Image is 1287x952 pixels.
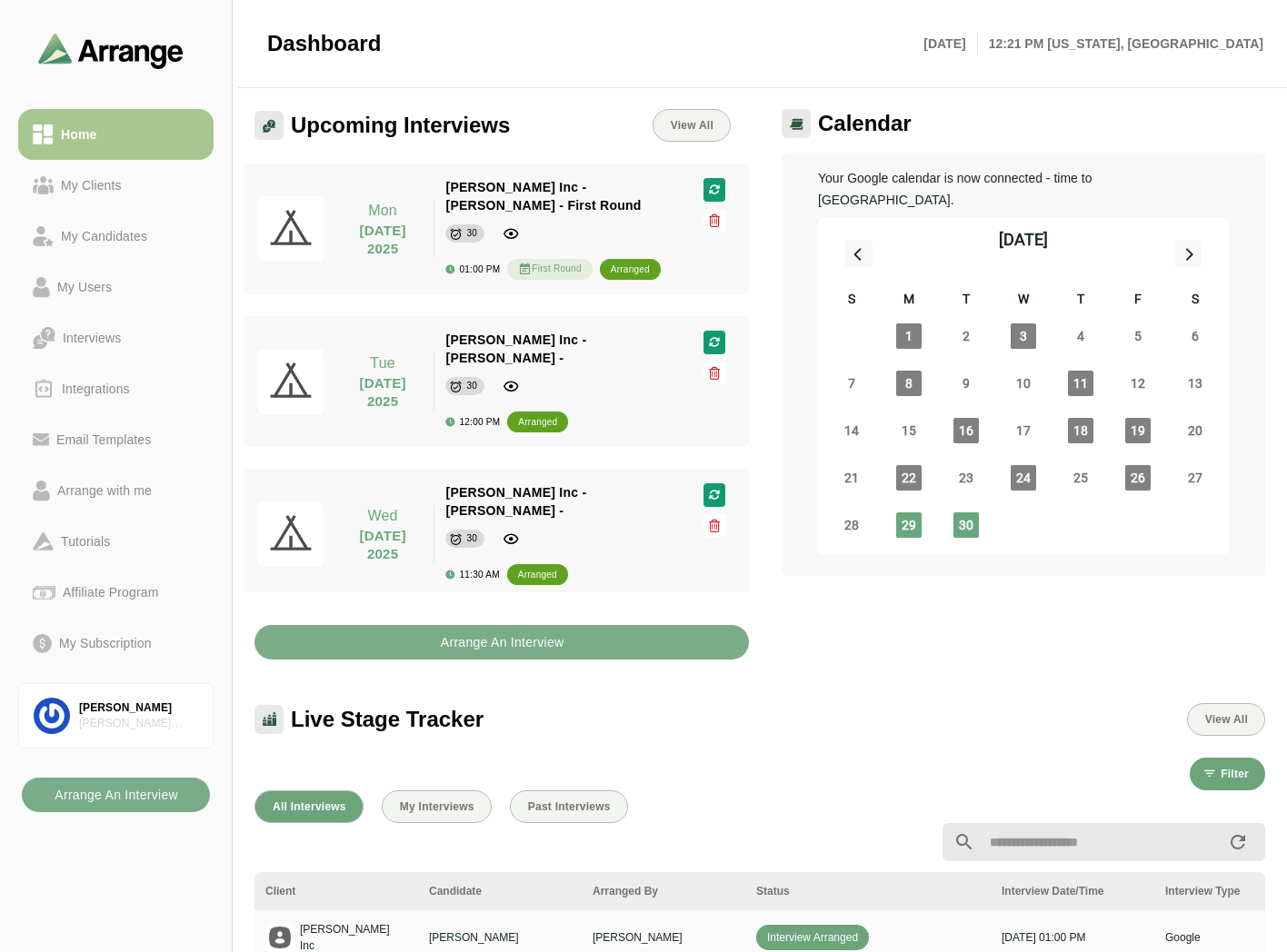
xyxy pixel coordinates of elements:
[399,800,474,813] span: My Interviews
[18,465,214,516] a: Arrange with me
[1011,371,1036,396] span: Wednesday, September 10, 2025
[1182,323,1208,349] span: Saturday, September 6, 2025
[291,706,484,733] span: Live Stage Tracker
[79,716,198,731] div: [PERSON_NAME] Associates
[265,923,294,952] img: placeholder logo
[1068,418,1093,443] span: Thursday, September 18, 2025
[653,109,731,142] a: View All
[55,378,137,400] div: Integrations
[1187,703,1265,736] button: View All
[1220,768,1249,780] span: Filter
[382,790,492,823] button: My Interviews
[1190,758,1265,790] button: Filter
[272,800,346,813] span: All Interviews
[445,264,500,274] div: 01:00 PM
[593,883,734,899] div: Arranged By
[445,180,641,213] span: [PERSON_NAME] Inc - [PERSON_NAME] - First Round
[1125,465,1151,491] span: Friday, September 26, 2025
[818,167,1229,211] p: Your Google calendar is now connected - time to [GEOGRAPHIC_DATA].
[429,883,571,899] div: Candidate
[54,174,129,196] div: My Clients
[343,222,424,258] p: [DATE] 2025
[839,512,864,538] span: Sunday, September 28, 2025
[953,512,979,538] span: Tuesday, September 30, 2025
[1182,465,1208,491] span: Saturday, September 27, 2025
[1109,289,1166,312] div: F
[1068,465,1093,491] span: Thursday, September 25, 2025
[440,625,564,659] b: Arrange An Interview
[756,925,869,950] span: Interview Arranged
[1052,289,1109,312] div: T
[18,160,214,211] a: My Clients
[896,418,922,443] span: Monday, September 15, 2025
[258,196,324,262] img: pwa-512x512.png
[1125,418,1151,443] span: Friday, September 19, 2025
[953,418,979,443] span: Tuesday, September 16, 2025
[50,276,119,298] div: My Users
[1182,418,1208,443] span: Saturday, September 20, 2025
[18,516,214,567] a: Tutorials
[896,323,922,349] span: Monday, September 1, 2025
[49,429,158,451] div: Email Templates
[291,112,510,139] span: Upcoming Interviews
[1011,418,1036,443] span: Wednesday, September 17, 2025
[79,700,198,716] div: [PERSON_NAME]
[1068,323,1093,349] span: Thursday, September 4, 2025
[18,683,214,749] a: [PERSON_NAME][PERSON_NAME] Associates
[839,418,864,443] span: Sunday, September 14, 2025
[953,465,979,491] span: Tuesday, September 23, 2025
[445,570,499,580] div: 11:30 AM
[978,33,1263,55] p: 12:21 PM [US_STATE], [GEOGRAPHIC_DATA]
[953,323,979,349] span: Tuesday, September 2, 2025
[896,371,922,396] span: Monday, September 8, 2025
[22,778,210,812] button: Arrange An Interview
[52,632,159,654] div: My Subscription
[18,618,214,669] a: My Subscription
[1125,371,1151,396] span: Friday, September 12, 2025
[445,332,586,365] span: [PERSON_NAME] Inc - [PERSON_NAME] -
[839,465,864,491] span: Sunday, September 21, 2025
[54,124,104,145] div: Home
[258,349,324,414] img: pwa-512x512.png
[50,480,159,501] div: Arrange with me
[18,567,214,618] a: Affiliate Program
[818,110,912,137] span: Calendar
[1166,289,1223,312] div: S
[258,501,324,567] img: pwa-512x512.png
[18,414,214,465] a: Email Templates
[466,377,477,395] div: 30
[896,512,922,538] span: Monday, September 29, 2025
[756,883,980,899] div: Status
[18,262,214,312] a: My Users
[1204,713,1248,726] span: View All
[38,33,184,68] img: arrangeai-name-small-logo.4d2b8aee.svg
[54,778,178,812] b: Arrange An Interview
[18,312,214,363] a: Interviews
[1011,465,1036,491] span: Wednesday, September 24, 2025
[518,566,557,584] div: arranged
[445,417,500,427] div: 12:00 PM
[611,261,650,279] div: arranged
[54,531,117,552] div: Tutorials
[510,790,628,823] button: Past Interviews
[881,289,938,312] div: M
[953,371,979,396] span: Tuesday, September 9, 2025
[1002,929,1143,946] p: [DATE] 01:00 PM
[823,289,881,312] div: S
[995,289,1053,312] div: W
[265,883,407,899] div: Client
[343,505,424,527] p: Wed
[999,227,1048,253] div: [DATE]
[1227,831,1249,853] i: appended action
[18,211,214,262] a: My Candidates
[445,485,586,518] span: [PERSON_NAME] Inc - [PERSON_NAME] -
[1068,371,1093,396] span: Thursday, September 11, 2025
[466,224,477,243] div: 30
[429,929,571,946] p: [PERSON_NAME]
[839,371,864,396] span: Sunday, September 7, 2025
[343,200,424,222] p: Mon
[896,465,922,491] span: Monday, September 22, 2025
[938,289,995,312] div: T
[267,30,381,57] span: Dashboard
[55,327,128,349] div: Interviews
